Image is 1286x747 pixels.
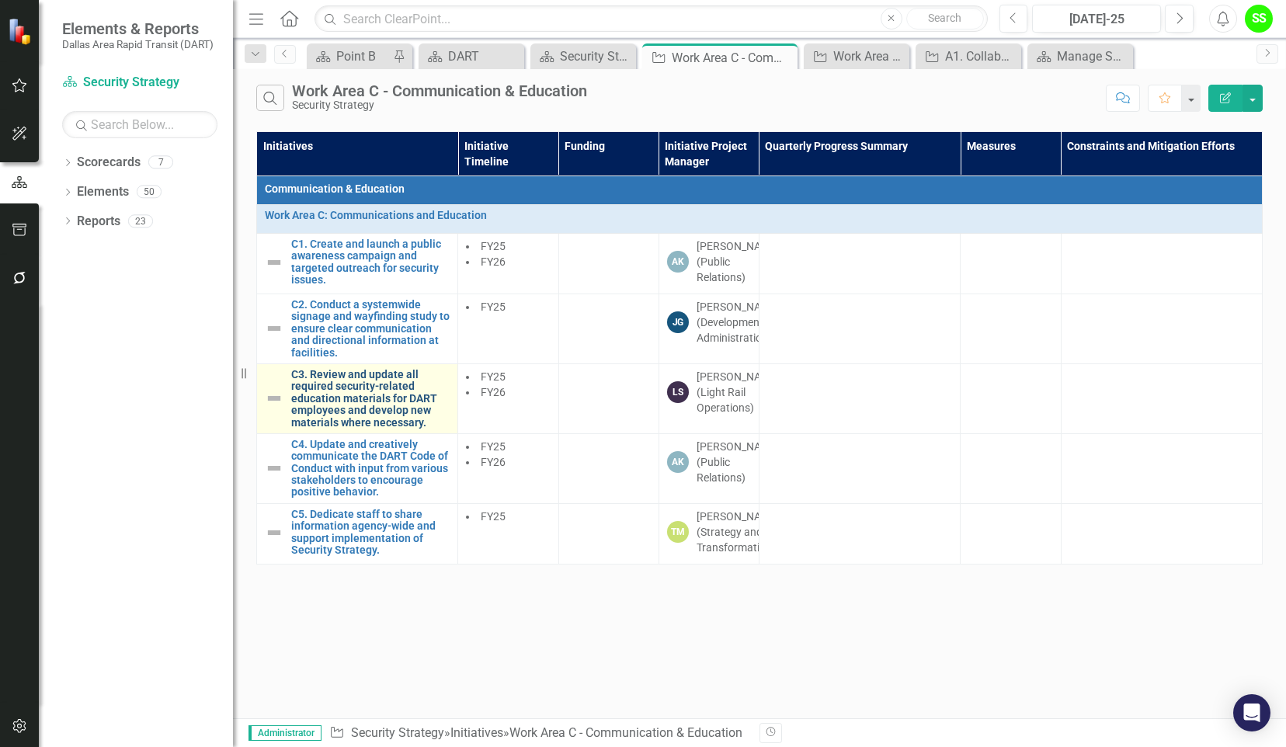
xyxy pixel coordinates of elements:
div: [PERSON_NAME] (Strategy and Transformation) [697,509,780,555]
div: A1. Collaborate with public and private organizations and advocacy groups to promote a sense of c... [945,47,1017,66]
td: Double-Click to Edit [659,433,759,503]
div: Work Area C - Communication & Education [292,82,587,99]
a: Work Area A - Staff Resources & Partnerships [808,47,905,66]
div: [PERSON_NAME] (Light Rail Operations) [697,369,780,415]
span: FY26 [481,255,506,268]
div: AK [667,251,689,273]
div: [PERSON_NAME] (Public Relations) [697,439,780,485]
div: Work Area A - Staff Resources & Partnerships [833,47,905,66]
a: Reports [77,213,120,231]
td: Double-Click to Edit [458,234,558,294]
td: Double-Click to Edit [759,294,960,364]
input: Search ClearPoint... [315,5,987,33]
span: Administrator [249,725,321,741]
img: ClearPoint Strategy [8,17,35,44]
img: Not Defined [265,319,283,338]
td: Double-Click to Edit Right Click for Context Menu [257,234,458,294]
td: Double-Click to Edit [257,176,1263,205]
button: [DATE]-25 [1032,5,1161,33]
div: » » [329,724,748,742]
td: Double-Click to Edit [458,363,558,433]
td: Double-Click to Edit [1061,294,1262,364]
td: Double-Click to Edit [558,294,659,364]
div: 7 [148,156,173,169]
td: Double-Click to Edit [759,234,960,294]
td: Double-Click to Edit [759,363,960,433]
div: Work Area C - Communication & Education [509,725,742,740]
span: FY25 [481,370,506,383]
span: FY25 [481,440,506,453]
div: [DATE]-25 [1037,10,1156,29]
td: Double-Click to Edit Right Click for Context Menu [257,205,1263,234]
td: Double-Click to Edit [659,234,759,294]
div: JG [667,311,689,333]
div: DART [448,47,520,66]
div: AK [667,451,689,473]
td: Double-Click to Edit Right Click for Context Menu [257,433,458,503]
a: Security Strategy [534,47,632,66]
a: Security Strategy [62,74,217,92]
img: Not Defined [265,253,283,272]
img: Not Defined [265,389,283,408]
a: DART [422,47,520,66]
a: C5. Dedicate staff to share information agency-wide and support implementation of Security Strategy. [291,509,450,557]
button: Search [906,8,984,30]
td: Double-Click to Edit [558,433,659,503]
div: Security Strategy [560,47,632,66]
span: FY26 [481,456,506,468]
div: TM [667,521,689,543]
a: Security Strategy [351,725,444,740]
td: Double-Click to Edit [759,433,960,503]
td: Double-Click to Edit [1061,503,1262,564]
td: Double-Click to Edit [458,294,558,364]
td: Double-Click to Edit [1061,363,1262,433]
span: FY25 [481,301,506,313]
div: Security Strategy [292,99,587,111]
div: Work Area C - Communication & Education [672,48,794,68]
td: Double-Click to Edit Right Click for Context Menu [257,503,458,564]
span: FY25 [481,510,506,523]
small: Dallas Area Rapid Transit (DART) [62,38,214,50]
div: Manage Scorecards [1057,47,1129,66]
span: FY25 [481,240,506,252]
a: C3. Review and update all required security-related education materials for DART employees and de... [291,369,450,429]
a: Work Area C: Communications and Education [265,210,1254,221]
a: Elements [77,183,129,201]
div: 50 [137,186,162,199]
span: Search [928,12,961,24]
td: Double-Click to Edit [458,503,558,564]
button: SS [1245,5,1273,33]
td: Double-Click to Edit [659,503,759,564]
a: A1. Collaborate with public and private organizations and advocacy groups to promote a sense of c... [919,47,1017,66]
td: Double-Click to Edit [1061,234,1262,294]
td: Double-Click to Edit Right Click for Context Menu [257,363,458,433]
a: C2. Conduct a systemwide signage and wayfinding study to ensure clear communication and direction... [291,299,450,359]
a: C1. Create and launch a public awareness campaign and targeted outreach for security issues. [291,238,450,287]
span: Elements & Reports [62,19,214,38]
img: Not Defined [265,523,283,542]
td: Double-Click to Edit [659,294,759,364]
a: Manage Scorecards [1031,47,1129,66]
td: Double-Click to Edit [558,234,659,294]
div: [PERSON_NAME] (Public Relations) [697,238,780,285]
span: FY26 [481,386,506,398]
input: Search Below... [62,111,217,138]
a: Scorecards [77,154,141,172]
div: Point B [336,47,389,66]
td: Double-Click to Edit [558,503,659,564]
td: Double-Click to Edit Right Click for Context Menu [257,294,458,364]
div: Open Intercom Messenger [1233,694,1270,731]
a: Initiatives [450,725,503,740]
td: Double-Click to Edit [558,363,659,433]
img: Not Defined [265,459,283,478]
td: Double-Click to Edit [1061,433,1262,503]
a: Point B [311,47,389,66]
div: LS [667,381,689,403]
td: Double-Click to Edit [759,503,960,564]
div: [PERSON_NAME] (Development Administration) [697,299,780,346]
td: Double-Click to Edit [458,433,558,503]
td: Double-Click to Edit [659,363,759,433]
div: 23 [128,214,153,228]
a: C4. Update and creatively communicate the DART Code of Conduct with input from various stakeholde... [291,439,450,499]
